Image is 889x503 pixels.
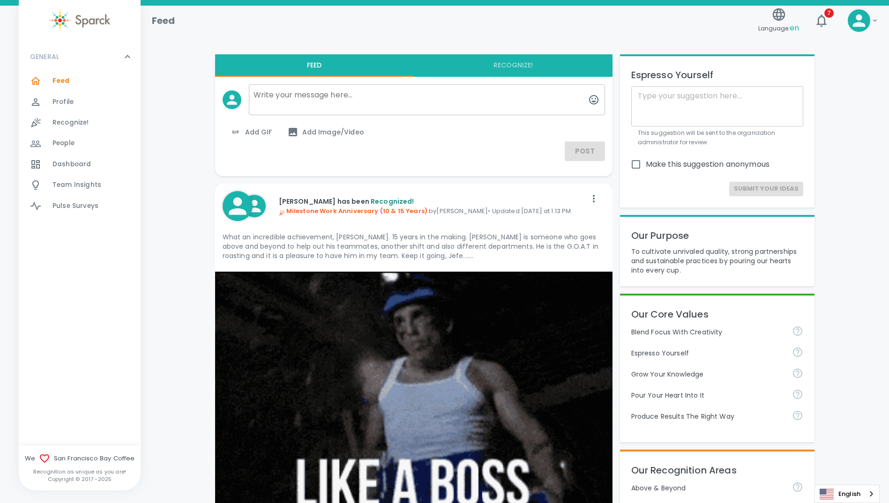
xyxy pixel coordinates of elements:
[631,412,785,421] p: Produce Results The Right Way
[631,370,785,379] p: Grow Your Knowledge
[19,154,141,175] a: Dashboard
[287,126,364,138] span: Add Image/Video
[631,391,785,400] p: Pour Your Heart Into It
[371,197,414,206] span: Recognized!
[19,475,141,483] p: Copyright © 2017 - 2025
[279,207,586,216] p: by [PERSON_NAME] • Updated [DATE] at 1:13 PM
[792,481,803,493] svg: For going above and beyond!
[52,139,75,148] span: People
[30,52,59,61] p: GENERAL
[792,325,803,337] svg: Achieve goals today and innovate for tomorrow
[646,159,770,170] span: Make this suggestion anonymous
[631,67,804,82] p: Espresso Yourself
[215,54,414,77] button: Feed
[215,54,613,77] div: interaction tabs
[19,112,141,133] a: Recognize!
[631,228,804,243] p: Our Purpose
[152,13,175,28] h1: Feed
[19,43,141,71] div: GENERAL
[19,196,141,216] a: Pulse Surveys
[792,347,803,358] svg: Share your voice and your ideas
[52,160,91,169] span: Dashboard
[758,22,799,35] span: Language:
[631,348,785,358] p: Espresso Yourself
[19,468,141,475] p: Recognition as unique as you are!
[631,483,785,493] p: Above & Beyond
[631,463,804,478] p: Our Recognition Areas
[638,128,797,147] p: This suggestion will be sent to the organization administrator for review.
[223,232,605,260] p: What an incredible achievement, [PERSON_NAME]. 15 years in the making. [PERSON_NAME] is someone w...
[279,197,586,206] p: [PERSON_NAME] has been
[631,307,804,322] p: Our Core Values
[52,201,98,211] span: Pulse Surveys
[279,207,427,215] span: Milestone Work Anniversary (10 & 15 Years)
[19,175,141,195] a: Team Insights
[810,9,833,32] button: 7
[230,126,272,138] span: Add GIF
[52,180,101,190] span: Team Insights
[792,368,803,379] svg: Follow your curiosity and learn together
[52,97,74,107] span: Profile
[19,92,141,112] a: Profile
[52,76,70,86] span: Feed
[790,22,799,33] span: en
[755,4,803,37] button: Language:en
[814,485,880,503] div: Language
[19,9,141,31] a: Sparck logo
[792,410,803,421] svg: Find success working together and doing the right thing
[19,453,141,464] span: We San Francisco Bay Coffee
[631,327,785,337] p: Blend Focus With Creativity
[19,71,141,91] a: Feed
[815,485,879,503] a: English
[49,9,110,31] img: Sparck logo
[631,247,804,275] p: To cultivate unrivaled quality, strong partnerships and sustainable practices by pouring our hear...
[52,118,89,127] span: Recognize!
[19,133,141,154] a: People
[19,71,141,220] div: GENERAL
[792,389,803,400] svg: Come to work to make a difference in your own way
[824,8,834,18] span: 7
[414,54,613,77] button: Recognize!
[814,485,880,503] aside: Language selected: English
